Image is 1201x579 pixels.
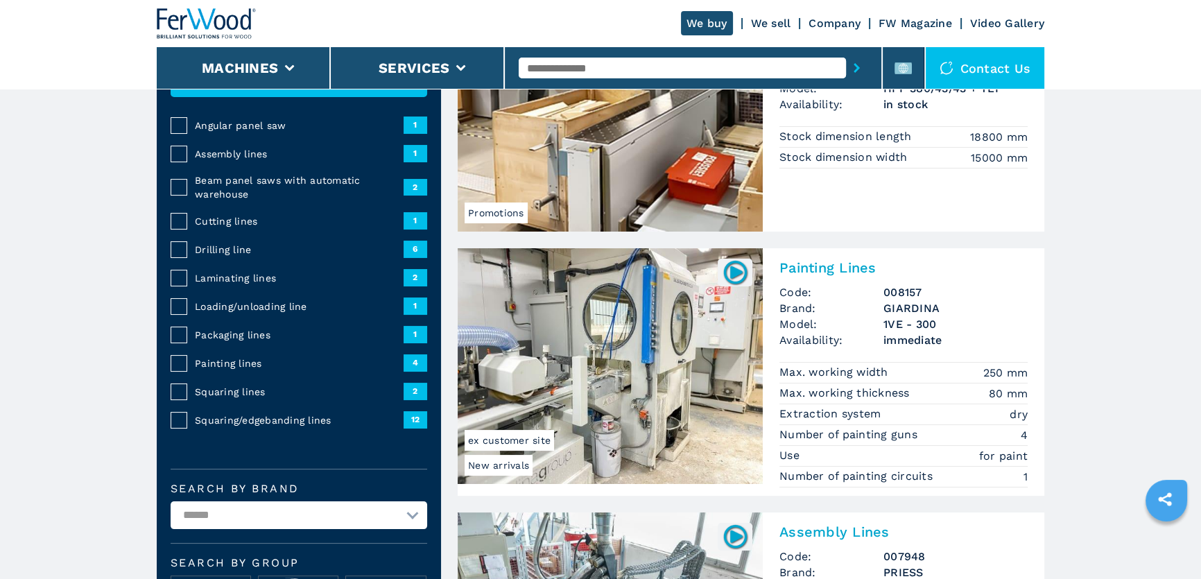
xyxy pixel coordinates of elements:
[883,316,1028,332] h3: 1VE - 300
[779,316,883,332] span: Model:
[722,259,749,286] img: 008157
[195,173,404,201] span: Beam panel saws with automatic warehouse
[779,386,913,401] p: Max. working thickness
[979,448,1028,464] em: for paint
[458,248,763,484] img: Painting Lines GIARDINA 1VE - 300
[404,354,427,371] span: 4
[779,365,892,380] p: Max. working width
[1010,406,1028,422] em: dry
[195,385,404,399] span: Squaring lines
[195,328,404,342] span: Packaging lines
[971,150,1028,166] em: 15000 mm
[404,212,427,229] span: 1
[779,524,1028,540] h2: Assembly Lines
[171,483,427,494] label: Search by brand
[195,413,404,427] span: Squaring/edgebanding lines
[779,150,911,165] p: Stock dimension width
[779,406,885,422] p: Extraction system
[751,17,791,30] a: We sell
[779,548,883,564] span: Code:
[404,145,427,162] span: 1
[883,300,1028,316] h3: GIARDINA
[195,356,404,370] span: Painting lines
[404,297,427,314] span: 1
[195,243,404,257] span: Drilling line
[940,61,953,75] img: Contact us
[404,241,427,257] span: 6
[404,179,427,196] span: 2
[458,248,1044,496] a: Painting Lines GIARDINA 1VE - 300New arrivalsex customer site008157Painting LinesCode:008157Brand...
[171,558,427,569] span: Search by group
[926,47,1045,89] div: Contact us
[846,52,867,84] button: submit-button
[404,383,427,399] span: 2
[404,116,427,133] span: 1
[779,300,883,316] span: Brand:
[779,469,936,484] p: Number of painting circuits
[465,202,528,223] span: Promotions
[195,119,404,132] span: Angular panel saw
[779,96,883,112] span: Availability:
[883,548,1028,564] h3: 007948
[404,326,427,343] span: 1
[983,365,1028,381] em: 250 mm
[195,214,404,228] span: Cutting lines
[404,269,427,286] span: 2
[202,60,278,76] button: Machines
[879,17,952,30] a: FW Magazine
[195,271,404,285] span: Laminating lines
[1142,517,1191,569] iframe: Chat
[779,129,915,144] p: Stock dimension length
[970,17,1044,30] a: Video Gallery
[1023,469,1028,485] em: 1
[970,129,1028,145] em: 18800 mm
[195,300,404,313] span: Loading/unloading line
[809,17,861,30] a: Company
[465,455,533,476] span: New arrivals
[1148,482,1182,517] a: sharethis
[379,60,449,76] button: Services
[883,96,1028,112] span: in stock
[989,386,1028,401] em: 80 mm
[1021,427,1028,443] em: 4
[779,427,921,442] p: Number of painting guns
[157,8,257,39] img: Ferwood
[195,147,404,161] span: Assembly lines
[465,430,554,451] span: ex customer site
[779,284,883,300] span: Code:
[722,523,749,550] img: 007948
[779,332,883,348] span: Availability:
[883,284,1028,300] h3: 008157
[883,332,1028,348] span: immediate
[404,411,427,428] span: 12
[779,448,803,463] p: Use
[681,11,733,35] a: We buy
[779,259,1028,276] h2: Painting Lines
